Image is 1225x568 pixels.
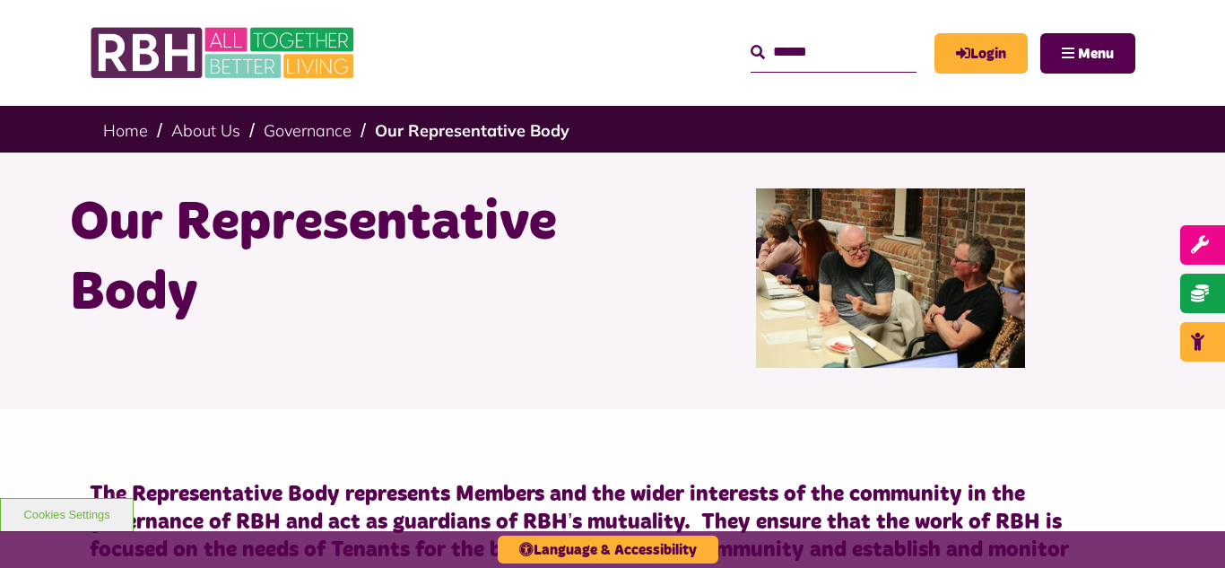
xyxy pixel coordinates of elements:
a: Home [103,120,148,141]
a: MyRBH [934,33,1028,74]
h1: Our Representative Body [70,188,599,328]
a: Our Representative Body [375,120,569,141]
img: RBH [90,18,359,88]
span: Menu [1078,47,1114,61]
button: Navigation [1040,33,1135,74]
iframe: Netcall Web Assistant for live chat [1144,487,1225,568]
img: Rep Body [756,188,1025,368]
a: Governance [264,120,352,141]
button: Language & Accessibility [498,536,718,564]
a: About Us [171,120,240,141]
